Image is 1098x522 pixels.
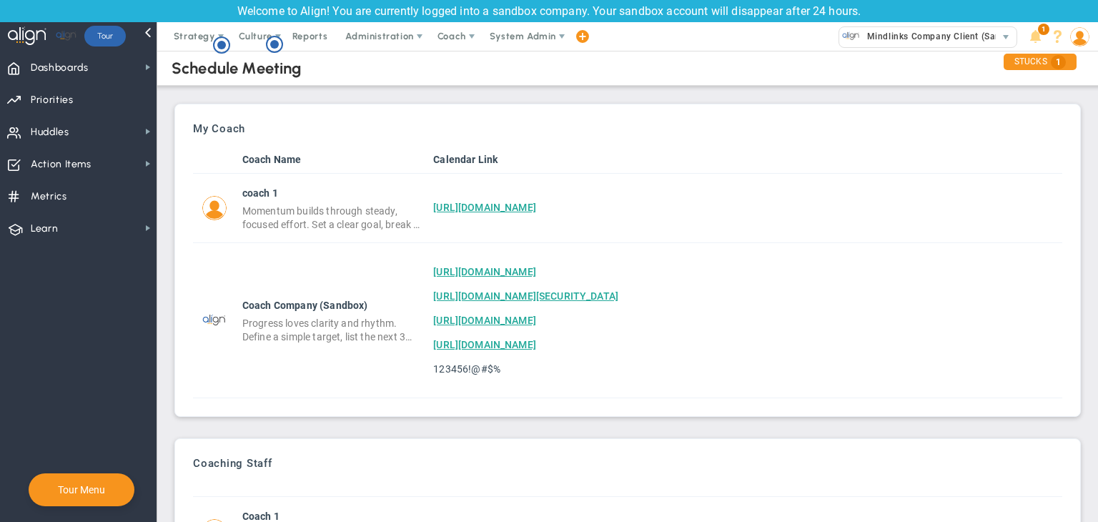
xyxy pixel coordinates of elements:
span: Administration [345,31,413,41]
th: Coach Name [237,146,428,174]
img: Coach Company (Sandbox) [202,308,227,333]
a: [URL][DOMAIN_NAME] [433,266,536,277]
span: Reports [285,22,335,51]
div: Progress loves clarity and rhythm. Define a simple target, list the next 3 actions and start with... [242,317,422,343]
span: select [996,27,1017,47]
th: Calendar Link [427,146,1062,174]
span: Dashboards [31,53,89,83]
li: Announcements [1024,22,1047,51]
span: 1 [1038,24,1049,35]
strong: Coach Company (Sandbox) [242,297,422,313]
img: coach 1 [202,196,227,220]
span: Coach [437,31,466,41]
span: Metrics [31,182,67,212]
img: 33595.Company.photo [842,27,860,45]
a: [URL][DOMAIN_NAME] [433,315,536,326]
span: Mindlinks Company Client (Sandbox) [860,27,1025,46]
a: [URL][DOMAIN_NAME] [433,202,536,213]
button: Tour Menu [54,483,109,496]
p: 123456!@#$% [433,362,1057,376]
div: Momentum builds through steady, focused effort. Set a clear goal, break it into honest steps, and... [242,205,422,230]
span: Action Items [31,149,91,179]
span: System Admin [490,31,556,41]
h3: My Coach [193,122,245,135]
strong: coach 1 [242,185,422,201]
div: Schedule Meeting [172,59,302,78]
span: Huddles [31,117,69,147]
a: [URL][DOMAIN_NAME] [433,339,536,350]
span: Learn [31,214,58,244]
span: Culture [239,31,272,41]
a: [URL][DOMAIN_NAME][SECURITY_DATA] [433,290,618,302]
span: Priorities [31,85,74,115]
img: 64089.Person.photo [1070,27,1089,46]
li: Help & Frequently Asked Questions (FAQ) [1047,22,1069,51]
span: Strategy [174,31,215,41]
h3: Coaching Staff [193,457,272,470]
div: STUCKS [1004,54,1077,70]
span: 1 [1051,55,1066,69]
